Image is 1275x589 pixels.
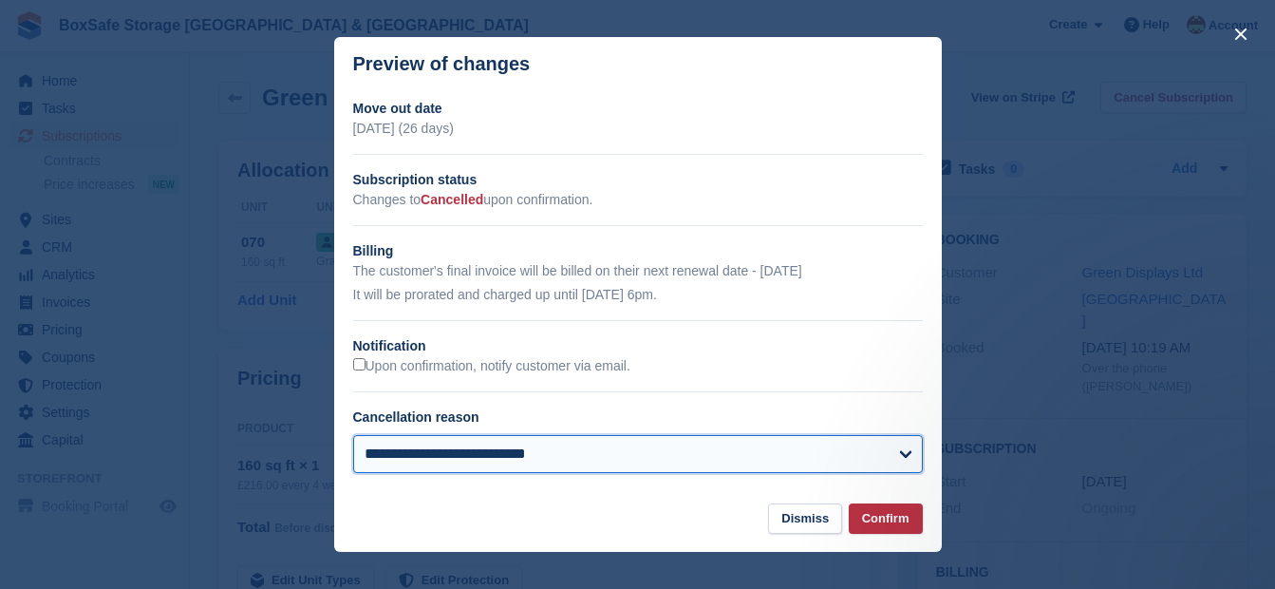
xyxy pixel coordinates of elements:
[353,241,923,261] h2: Billing
[849,503,923,535] button: Confirm
[353,285,923,305] p: It will be prorated and charged up until [DATE] 6pm.
[353,336,923,356] h2: Notification
[353,190,923,210] p: Changes to upon confirmation.
[353,261,923,281] p: The customer's final invoice will be billed on their next renewal date - [DATE]
[353,409,479,425] label: Cancellation reason
[768,503,842,535] button: Dismiss
[353,99,923,119] h2: Move out date
[353,119,923,139] p: [DATE] (26 days)
[353,53,531,75] p: Preview of changes
[353,170,923,190] h2: Subscription status
[1226,19,1256,49] button: close
[353,358,630,375] label: Upon confirmation, notify customer via email.
[353,358,366,370] input: Upon confirmation, notify customer via email.
[421,192,483,207] span: Cancelled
